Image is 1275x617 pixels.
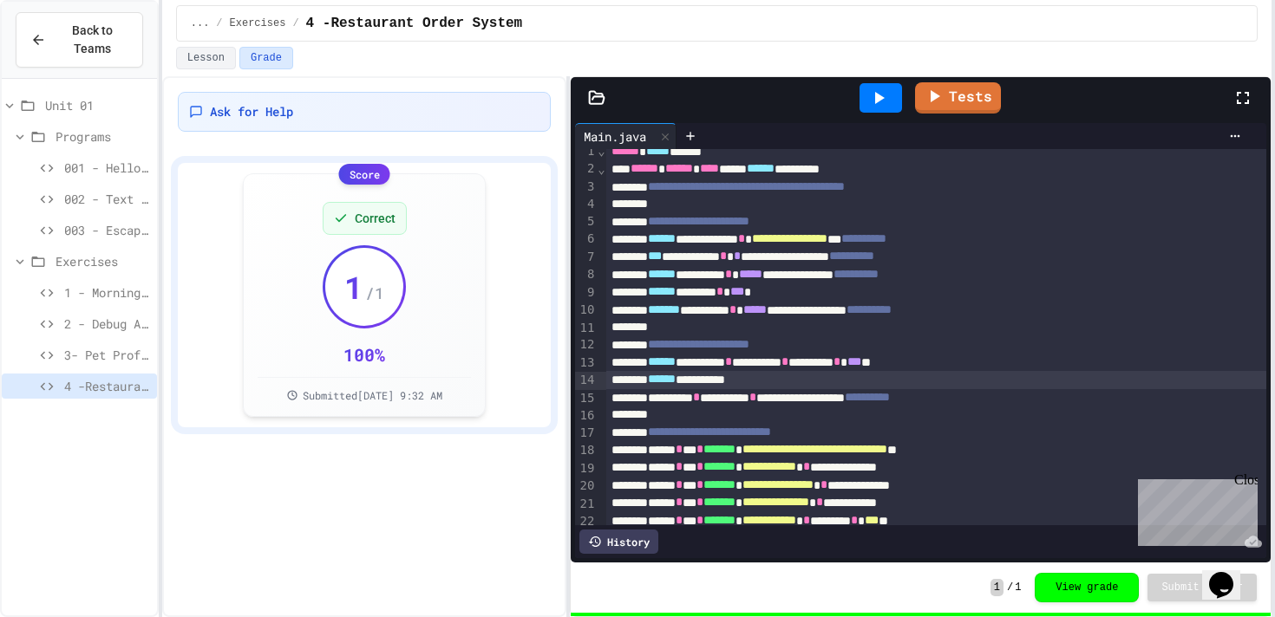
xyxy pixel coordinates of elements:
button: Grade [239,47,293,69]
span: / 1 [365,281,384,305]
div: 16 [575,407,597,425]
span: / [1007,581,1013,594]
div: 20 [575,477,597,495]
div: 100 % [343,342,385,367]
span: 4 -Restaurant Order System [306,13,523,34]
span: ... [191,16,210,30]
span: Back to Teams [56,22,128,58]
button: Submit Answer [1147,574,1257,601]
span: 1 [344,270,363,304]
span: Exercises [230,16,286,30]
span: 002 - Text Picture [64,190,150,208]
div: 13 [575,354,597,372]
span: 003 - Escape Sequences [64,221,150,239]
div: 10 [575,302,597,319]
span: Submit Answer [1161,581,1243,594]
div: 1 [575,143,597,160]
iframe: chat widget [1131,472,1258,546]
div: 22 [575,513,597,530]
span: 2 - Debug Assembly [64,315,150,333]
span: Ask for Help [210,103,293,120]
span: Fold line [597,162,605,176]
div: Main.java [575,123,677,149]
div: 11 [575,320,597,337]
div: 17 [575,425,597,442]
div: 5 [575,213,597,231]
span: Correct [355,210,396,227]
span: 3- Pet Profile Fix [64,346,150,364]
div: 8 [575,266,597,283]
span: / [292,16,298,30]
div: 7 [575,249,597,266]
span: 1 [991,579,1004,596]
div: 19 [575,460,597,477]
span: 001 - HelloWorld [64,159,150,177]
button: Back to Teams [16,12,143,68]
div: 18 [575,442,597,459]
div: 12 [575,336,597,354]
div: Score [339,164,390,185]
a: Tests [915,82,1001,114]
button: View grade [1035,573,1139,602]
span: Unit 01 [45,96,150,114]
span: Submitted [DATE] 9:32 AM [303,388,442,402]
span: Programs [56,127,150,146]
div: 4 [575,196,597,213]
div: 2 [575,160,597,178]
div: 9 [575,284,597,302]
div: Main.java [575,127,655,146]
div: 21 [575,496,597,513]
span: 1 - Morning Routine Fix [64,283,150,302]
div: 15 [575,390,597,407]
div: Chat with us now!Close [7,7,120,110]
span: Exercises [56,252,150,270]
span: 4 -Restaurant Order System [64,377,150,395]
span: 1 [1015,581,1021,594]
div: 14 [575,372,597,389]
div: History [579,529,658,554]
button: Lesson [176,47,236,69]
span: / [216,16,222,30]
div: 3 [575,179,597,196]
span: Fold line [597,144,605,158]
iframe: chat widget [1202,548,1258,600]
div: 6 [575,231,597,248]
